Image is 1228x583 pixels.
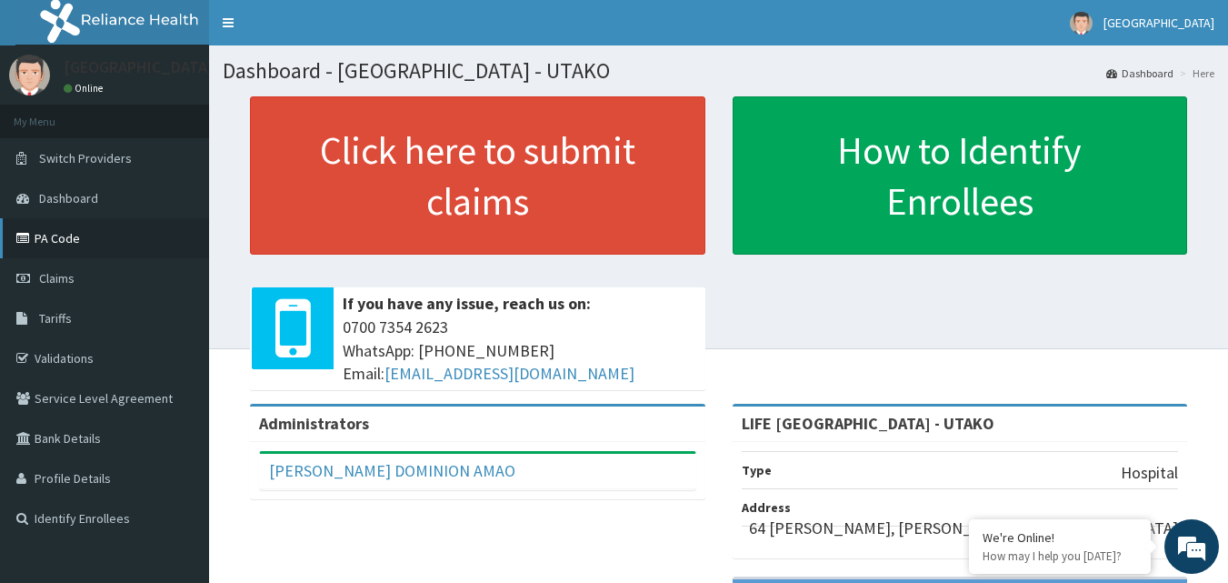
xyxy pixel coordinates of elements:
[64,82,107,95] a: Online
[1106,65,1173,81] a: Dashboard
[39,190,98,206] span: Dashboard
[343,316,696,386] span: 0700 7354 2623 WhatsApp: [PHONE_NUMBER] Email:
[733,96,1188,255] a: How to Identify Enrollees
[1121,461,1178,485] p: Hospital
[259,413,369,434] b: Administrators
[39,150,132,166] span: Switch Providers
[269,460,515,481] a: [PERSON_NAME] DOMINION AMAO
[742,499,791,516] b: Address
[749,517,1178,540] p: 64 [PERSON_NAME], [PERSON_NAME], [GEOGRAPHIC_DATA]
[9,55,50,95] img: User Image
[384,363,634,384] a: [EMAIL_ADDRESS][DOMAIN_NAME]
[983,529,1137,546] div: We're Online!
[39,270,75,286] span: Claims
[250,96,705,255] a: Click here to submit claims
[223,59,1214,83] h1: Dashboard - [GEOGRAPHIC_DATA] - UTAKO
[742,413,994,434] strong: LIFE [GEOGRAPHIC_DATA] - UTAKO
[742,462,772,478] b: Type
[1070,12,1093,35] img: User Image
[1103,15,1214,31] span: [GEOGRAPHIC_DATA]
[343,293,591,314] b: If you have any issue, reach us on:
[39,310,72,327] span: Tariffs
[983,548,1137,564] p: How may I help you today?
[1175,65,1214,81] li: Here
[64,59,214,75] p: [GEOGRAPHIC_DATA]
